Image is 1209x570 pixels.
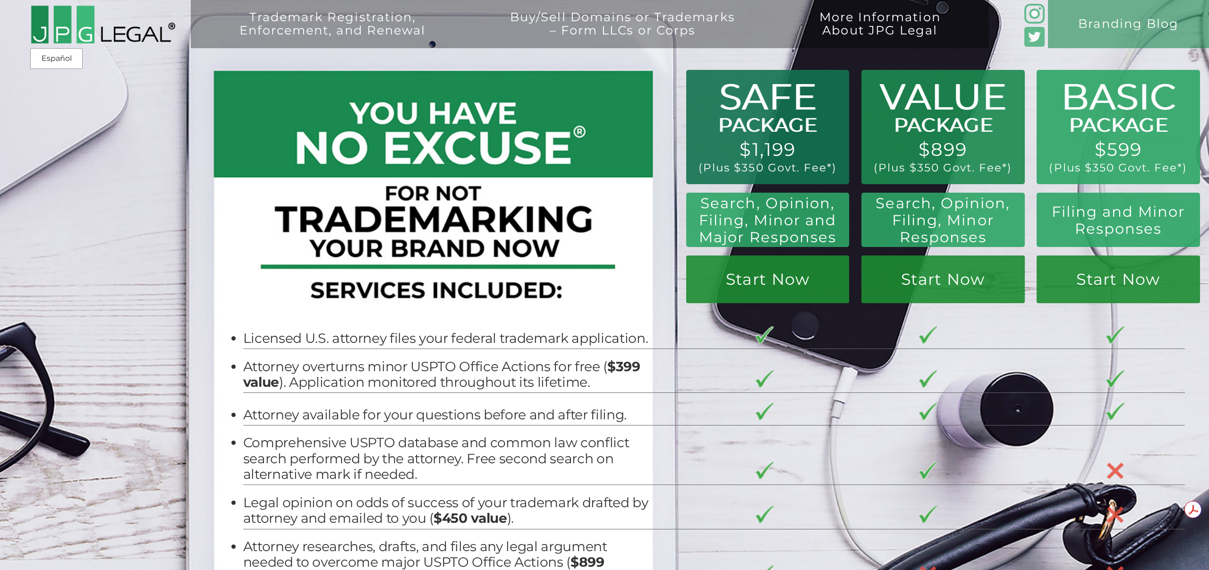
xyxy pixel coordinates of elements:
[474,10,771,59] a: Buy/Sell Domains or Trademarks– Form LLCs or Corps
[919,506,937,523] img: checkmark-border-3.png
[693,195,842,246] h2: Search, Opinion, Filing, Minor and Major Responses
[783,10,977,59] a: More InformationAbout JPG Legal
[243,407,651,423] li: Attorney available for your questions before and after filing.
[756,462,774,479] img: checkmark-border-3.png
[1024,27,1045,47] img: Twitter_Social_Icon_Rounded_Square_Color-mid-green3-90.png
[919,370,937,388] img: checkmark-border-3.png
[1106,462,1124,480] img: X-30-3.png
[756,403,774,420] img: checkmark-border-3.png
[871,195,1015,246] h2: Search, Opinion, Filing, Minor Responses
[861,255,1025,303] a: Start Now
[1106,506,1124,524] img: X-30-3.png
[1047,204,1191,238] h2: Filing and Minor Responses
[686,255,850,303] a: Start Now
[1106,326,1124,344] img: checkmark-border-3.png
[756,326,774,344] img: checkmark-border-3.png
[1106,370,1124,388] img: checkmark-border-3.png
[919,403,937,420] img: checkmark-border-3.png
[243,331,651,346] li: Licensed U.S. attorney files your federal trademark application.
[243,495,651,527] li: Legal opinion on odds of success of your trademark drafted by attorney and emailed to you ( ).
[756,370,774,388] img: checkmark-border-3.png
[756,506,774,523] img: checkmark-border-3.png
[1037,255,1200,303] a: Start Now
[203,10,462,59] a: Trademark Registration,Enforcement, and Renewal
[243,435,651,482] li: Comprehensive USPTO database and common law conflict search performed by the attorney. Free secon...
[30,5,175,44] img: 2016-logo-black-letters-3-r.png
[434,510,507,526] b: $450 value
[919,462,937,479] img: checkmark-border-3.png
[33,50,80,67] a: Español
[1024,4,1045,24] img: glyph-logo_May2016-green3-90.png
[1106,403,1124,420] img: checkmark-border-3.png
[919,326,937,344] img: checkmark-border-3.png
[243,358,640,390] b: $399 value
[243,359,651,391] li: Attorney overturns minor USPTO Office Actions for free ( ). Application monitored throughout its ...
